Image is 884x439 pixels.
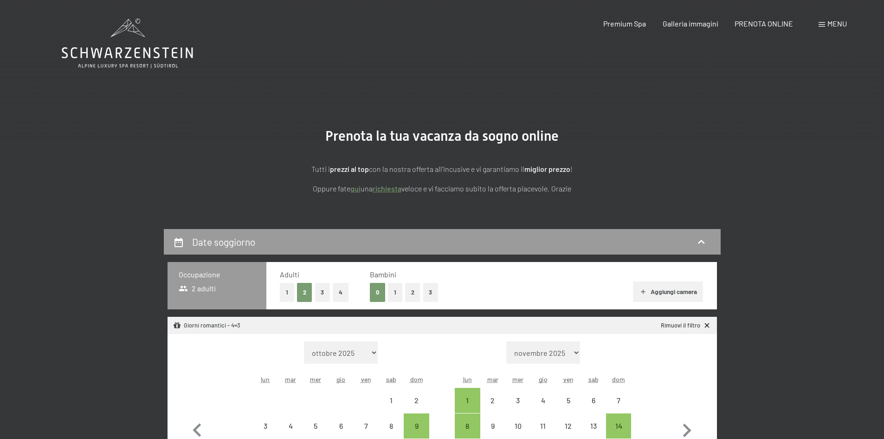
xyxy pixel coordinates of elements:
div: Tue Nov 04 2025 [278,413,303,439]
abbr: sabato [588,375,599,383]
div: arrivo/check-in non effettuabile [505,413,530,439]
span: Bambini [370,270,396,279]
abbr: venerdì [361,375,371,383]
abbr: sabato [386,375,396,383]
div: 1 [380,397,403,420]
div: Fri Dec 05 2025 [555,388,581,413]
button: Aggiungi camera [633,282,703,302]
abbr: mercoledì [310,375,321,383]
button: 3 [423,283,439,302]
div: arrivo/check-in non effettuabile [379,388,404,413]
abbr: mercoledì [512,375,523,383]
abbr: domenica [410,375,423,383]
span: 2 adulti [179,283,216,294]
div: 3 [506,397,529,420]
abbr: giovedì [336,375,345,383]
div: Sun Nov 02 2025 [404,388,429,413]
div: Mon Dec 08 2025 [455,413,480,439]
div: arrivo/check-in non effettuabile [555,388,581,413]
div: Sun Dec 14 2025 [606,413,631,439]
div: arrivo/check-in possibile [404,413,429,439]
strong: prezzi al top [330,164,369,173]
button: 3 [315,283,330,302]
div: Fri Nov 07 2025 [354,413,379,439]
div: arrivo/check-in non effettuabile [379,413,404,439]
div: Mon Dec 01 2025 [455,388,480,413]
div: arrivo/check-in non effettuabile [354,413,379,439]
div: Sun Nov 09 2025 [404,413,429,439]
div: arrivo/check-in possibile [455,413,480,439]
div: Giorni romantici - 4=3 [173,321,240,330]
div: 2 [481,397,504,420]
abbr: martedì [285,375,296,383]
div: Sun Dec 07 2025 [606,388,631,413]
a: Premium Spa [603,19,646,28]
svg: Pacchetto/offerta [173,321,181,329]
div: arrivo/check-in non effettuabile [581,388,606,413]
div: Tue Dec 02 2025 [480,388,505,413]
div: arrivo/check-in non effettuabile [480,388,505,413]
strong: miglior prezzo [524,164,570,173]
div: arrivo/check-in non effettuabile [555,413,581,439]
abbr: domenica [612,375,625,383]
button: 0 [370,283,385,302]
div: Sat Nov 08 2025 [379,413,404,439]
div: Sat Dec 13 2025 [581,413,606,439]
div: Fri Dec 12 2025 [555,413,581,439]
abbr: lunedì [463,375,472,383]
a: richiesta [373,184,401,193]
div: Thu Dec 11 2025 [530,413,555,439]
a: Rimuovi il filtro [661,321,711,330]
div: 7 [607,397,630,420]
abbr: venerdì [563,375,574,383]
span: Menu [827,19,847,28]
button: 1 [388,283,402,302]
div: Sat Dec 06 2025 [581,388,606,413]
div: arrivo/check-in non effettuabile [581,413,606,439]
abbr: giovedì [539,375,548,383]
div: Wed Nov 05 2025 [303,413,328,439]
div: Mon Nov 03 2025 [253,413,278,439]
div: 5 [556,397,580,420]
div: Thu Dec 04 2025 [530,388,555,413]
div: 1 [456,397,479,420]
div: 2 [405,397,428,420]
div: 4 [531,397,555,420]
p: Tutti i con la nostra offerta all'incusive e vi garantiamo il ! [210,163,674,175]
div: Thu Nov 06 2025 [329,413,354,439]
div: arrivo/check-in non effettuabile [530,413,555,439]
div: arrivo/check-in non effettuabile [303,413,328,439]
div: arrivo/check-in non effettuabile [278,413,303,439]
div: Tue Dec 09 2025 [480,413,505,439]
h2: Date soggiorno [192,236,255,248]
div: arrivo/check-in non effettuabile [606,388,631,413]
button: 1 [280,283,294,302]
div: arrivo/check-in non effettuabile [505,388,530,413]
a: PRENOTA ONLINE [735,19,793,28]
button: 4 [333,283,348,302]
h3: Occupazione [179,269,255,280]
a: Galleria immagini [663,19,718,28]
button: 2 [297,283,312,302]
span: Prenota la tua vacanza da sogno online [325,128,559,144]
div: arrivo/check-in possibile [606,413,631,439]
div: arrivo/check-in non effettuabile [480,413,505,439]
div: arrivo/check-in non effettuabile [329,413,354,439]
a: quì [350,184,361,193]
div: arrivo/check-in possibile [455,388,480,413]
div: arrivo/check-in non effettuabile [530,388,555,413]
abbr: martedì [487,375,498,383]
abbr: lunedì [261,375,270,383]
p: Oppure fate una veloce e vi facciamo subito la offerta piacevole. Grazie [210,183,674,195]
div: Wed Dec 03 2025 [505,388,530,413]
button: 2 [405,283,420,302]
div: arrivo/check-in non effettuabile [404,388,429,413]
div: 6 [582,397,605,420]
div: Sat Nov 01 2025 [379,388,404,413]
span: Adulti [280,270,299,279]
div: arrivo/check-in non effettuabile [253,413,278,439]
div: Wed Dec 10 2025 [505,413,530,439]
